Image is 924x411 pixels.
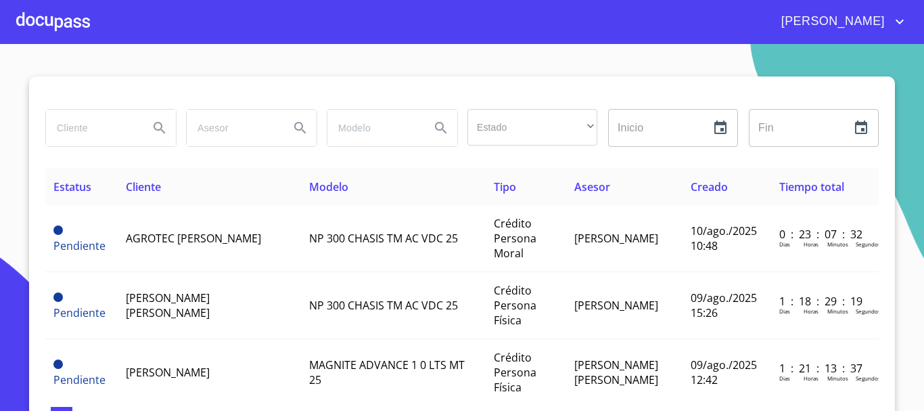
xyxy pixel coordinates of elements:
span: Estatus [53,179,91,194]
span: Pendiente [53,305,106,320]
span: 09/ago./2025 15:26 [691,290,757,320]
button: Search [425,112,457,144]
span: Pendiente [53,238,106,253]
p: Horas [804,240,818,248]
span: MAGNITE ADVANCE 1 0 LTS MT 25 [309,358,465,387]
input: search [46,110,138,146]
button: Search [143,112,176,144]
span: 10/ago./2025 10:48 [691,223,757,253]
span: [PERSON_NAME] [PERSON_NAME] [574,358,658,387]
span: Modelo [309,179,348,194]
span: NP 300 CHASIS TM AC VDC 25 [309,298,458,313]
span: Crédito Persona Física [494,350,536,395]
button: Search [284,112,317,144]
span: Asesor [574,179,610,194]
button: account of current user [771,11,908,33]
p: Horas [804,307,818,315]
p: Segundos [856,307,881,315]
span: NP 300 CHASIS TM AC VDC 25 [309,231,458,246]
span: [PERSON_NAME] [574,231,658,246]
span: Crédito Persona Física [494,283,536,328]
span: Tiempo total [779,179,844,194]
span: 09/ago./2025 12:42 [691,358,757,387]
input: search [187,110,279,146]
span: Pendiente [53,372,106,387]
p: Segundos [856,374,881,382]
span: Pendiente [53,360,63,369]
span: [PERSON_NAME] [PERSON_NAME] [126,290,210,320]
p: Minutos [827,374,848,382]
span: [PERSON_NAME] [574,298,658,313]
p: Dias [779,374,790,382]
span: Tipo [494,179,516,194]
span: [PERSON_NAME] [126,365,210,380]
p: Minutos [827,240,848,248]
p: 1 : 21 : 13 : 37 [779,361,871,376]
p: 0 : 23 : 07 : 32 [779,227,871,242]
div: ​ [467,109,597,146]
span: Pendiente [53,293,63,302]
p: 1 : 18 : 29 : 19 [779,294,871,309]
input: search [327,110,419,146]
p: Segundos [856,240,881,248]
span: Pendiente [53,225,63,235]
p: Minutos [827,307,848,315]
span: AGROTEC [PERSON_NAME] [126,231,261,246]
p: Horas [804,374,818,382]
span: [PERSON_NAME] [771,11,892,33]
p: Dias [779,240,790,248]
span: Crédito Persona Moral [494,216,536,261]
span: Creado [691,179,728,194]
p: Dias [779,307,790,315]
span: Cliente [126,179,161,194]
